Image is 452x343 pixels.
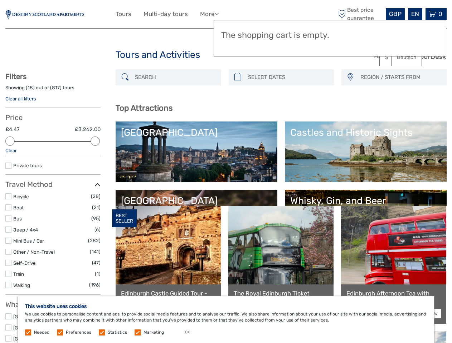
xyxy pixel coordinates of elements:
h3: The shopping cart is empty. [221,30,439,40]
a: Bicycle [13,194,29,199]
span: (1) [95,270,101,278]
b: Top Attractions [116,103,172,113]
a: Edinburgh Castle Guided Tour - Tickets Included [121,290,215,304]
span: GBP [389,10,402,18]
a: Deutsch [392,51,422,64]
a: [GEOGRAPHIC_DATA] [13,336,62,342]
button: REGION / STARTS FROM [357,71,443,83]
label: Needed [34,329,49,335]
a: The Royal Edinburgh Ticket [234,290,328,297]
strong: Filters [5,72,26,81]
a: Jeep / 4x4 [13,227,38,233]
span: (21) [92,203,101,212]
span: (28) [91,192,101,200]
a: Clear all filters [5,96,36,101]
div: BEST SELLER [112,209,137,227]
input: SELECT DATES [245,71,330,84]
label: Marketing [144,329,164,335]
div: Whisky, Gin, and Beer [290,195,441,207]
a: Self-Drive [13,260,36,266]
a: Castles and Historic Sights [290,127,441,177]
span: (196) [89,281,101,289]
img: 2586-5bdb998b-20c5-4af0-9f9c-ddee4a3bcf6d_logo_small.jpg [5,10,84,19]
div: [GEOGRAPHIC_DATA] [121,127,272,138]
span: 0 [437,10,443,18]
div: We use cookies to personalise content and ads, to provide social media features and to analyse ou... [18,296,434,343]
a: Multi-day tours [144,9,188,19]
span: (6) [94,225,101,234]
span: (47) [92,259,101,267]
label: Statistics [108,329,127,335]
div: Showing ( ) out of ( ) tours [5,84,101,95]
a: More [200,9,219,19]
a: Private tours [13,163,42,168]
a: [GEOGRAPHIC_DATA] [121,195,272,245]
h1: Tours and Activities [116,49,336,61]
a: Train [13,271,24,277]
input: SEARCH [132,71,217,84]
span: (141) [90,248,101,256]
button: Open LiveChat chat widget [82,11,91,20]
div: Clear [5,147,101,154]
p: We're away right now. Please check back later! [10,13,81,18]
span: (282) [88,237,101,245]
div: [GEOGRAPHIC_DATA] [121,195,272,207]
label: Preferences [66,329,91,335]
h3: What do you want to see? [5,300,101,309]
button: OK [178,329,197,336]
a: Bus [13,216,22,222]
a: Edinburgh Afternoon Tea with Fizz - Bus Tour [346,290,441,304]
h3: Price [5,113,101,122]
a: [GEOGRAPHIC_DATA] [13,314,62,319]
a: Boat [13,205,24,210]
span: (95) [91,214,101,223]
div: EN [408,8,422,20]
a: Tours [116,9,131,19]
div: Castles and Historic Sights [290,127,441,138]
a: Whisky, Gin, and Beer [290,195,441,245]
a: [GEOGRAPHIC_DATA] [121,127,272,177]
label: £4.47 [5,126,20,133]
a: Mini Bus / Car [13,238,44,244]
label: 817 [52,84,60,91]
a: [GEOGRAPHIC_DATA] [13,325,62,330]
a: $ [380,51,404,64]
h3: Travel Method [5,180,101,189]
h5: This website uses cookies [25,303,427,309]
label: £3,262.00 [75,126,101,133]
label: 18 [28,84,33,91]
a: Other / Non-Travel [13,249,55,255]
img: PurchaseViaTourDesk.png [374,52,447,61]
span: Best price guarantee [336,6,384,22]
a: Walking [13,282,30,288]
